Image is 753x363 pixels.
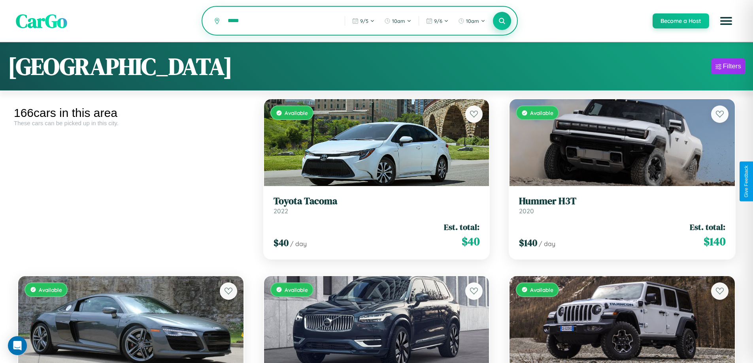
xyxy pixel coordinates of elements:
button: Open menu [715,10,737,32]
h1: [GEOGRAPHIC_DATA] [8,50,232,83]
span: Available [39,286,62,293]
span: $ 140 [519,236,537,249]
div: These cars can be picked up in this city. [14,120,248,126]
a: Toyota Tacoma2022 [274,196,480,215]
button: 9/5 [348,15,379,27]
div: Open Intercom Messenger [8,336,27,355]
span: 2020 [519,207,534,215]
span: $ 40 [274,236,289,249]
span: / day [290,240,307,248]
div: 166 cars in this area [14,106,248,120]
span: Est. total: [444,221,479,233]
span: 9 / 5 [360,18,368,24]
button: 9/6 [422,15,453,27]
h3: Hummer H3T [519,196,725,207]
span: Available [530,109,553,116]
span: 2022 [274,207,288,215]
button: 10am [380,15,415,27]
span: $ 140 [704,233,725,249]
span: Available [530,286,553,293]
span: 9 / 6 [434,18,442,24]
span: Available [285,286,308,293]
button: Become a Host [653,13,709,28]
button: 10am [454,15,489,27]
div: Filters [723,62,741,70]
span: 10am [392,18,405,24]
span: Available [285,109,308,116]
h3: Toyota Tacoma [274,196,480,207]
span: CarGo [16,8,67,34]
div: Give Feedback [744,166,749,197]
button: Filters [711,58,745,74]
span: $ 40 [462,233,479,249]
span: / day [539,240,555,248]
span: Est. total: [690,221,725,233]
a: Hummer H3T2020 [519,196,725,215]
span: 10am [466,18,479,24]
